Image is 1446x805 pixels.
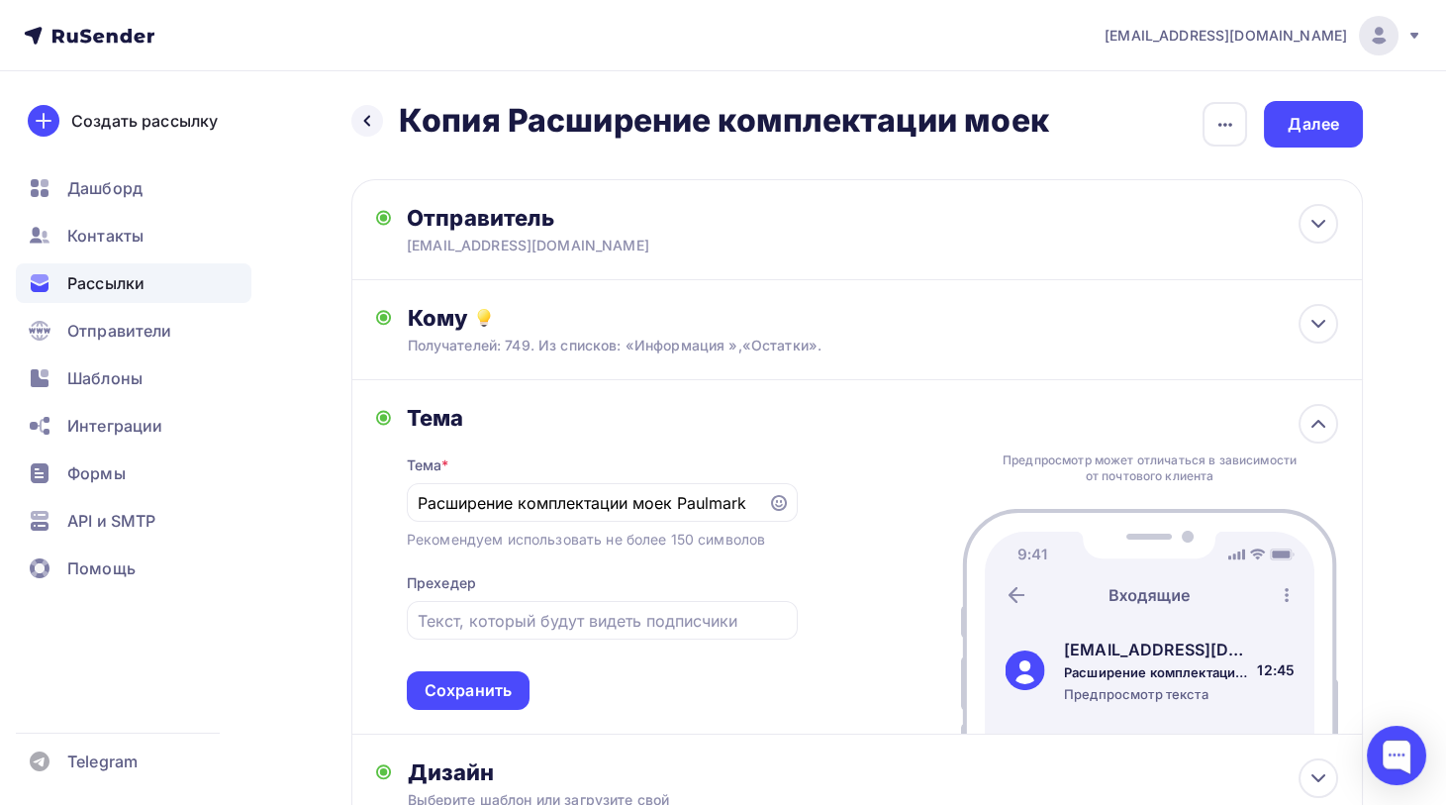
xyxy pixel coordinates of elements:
span: Рассылки [67,271,145,295]
span: Шаблоны [67,366,143,390]
span: Формы [67,461,126,485]
a: Отправители [16,311,251,351]
div: Предпросмотр может отличаться в зависимости от почтового клиента [998,453,1302,484]
span: API и SMTP [67,509,155,533]
div: Тема [407,455,449,475]
div: Дизайн [407,758,1338,786]
input: Текст, который будут видеть подписчики [418,609,786,633]
div: Получателей: 749. Из списков: «Информация »,«Остатки». [407,336,1244,355]
div: Далее [1288,113,1339,136]
a: Рассылки [16,263,251,303]
a: Дашборд [16,168,251,208]
div: Сохранить [425,679,512,702]
span: Контакты [67,224,144,248]
span: Помощь [67,556,136,580]
span: Telegram [67,750,138,773]
div: Кому [407,304,1338,332]
h2: Копия Расширение комплектации моек [399,101,1049,141]
a: Формы [16,453,251,493]
input: Укажите тему письма [418,491,756,515]
div: Тема [407,404,798,432]
a: Шаблоны [16,358,251,398]
div: Отправитель [407,204,835,232]
span: [EMAIL_ADDRESS][DOMAIN_NAME] [1105,26,1347,46]
div: Рекомендуем использовать не более 150 символов [407,530,765,550]
div: Предпросмотр текста [1064,685,1250,703]
a: Контакты [16,216,251,255]
span: Дашборд [67,176,143,200]
div: Создать рассылку [71,109,218,133]
a: [EMAIL_ADDRESS][DOMAIN_NAME] [1105,16,1422,55]
div: 12:45 [1257,660,1295,680]
div: [EMAIL_ADDRESS][DOMAIN_NAME] [1064,638,1250,661]
div: [EMAIL_ADDRESS][DOMAIN_NAME] [407,236,793,255]
div: Прехедер [407,573,476,593]
span: Отправители [67,319,172,343]
div: Расширение комплектации моек Paulmark [1064,663,1250,681]
span: Интеграции [67,414,162,438]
